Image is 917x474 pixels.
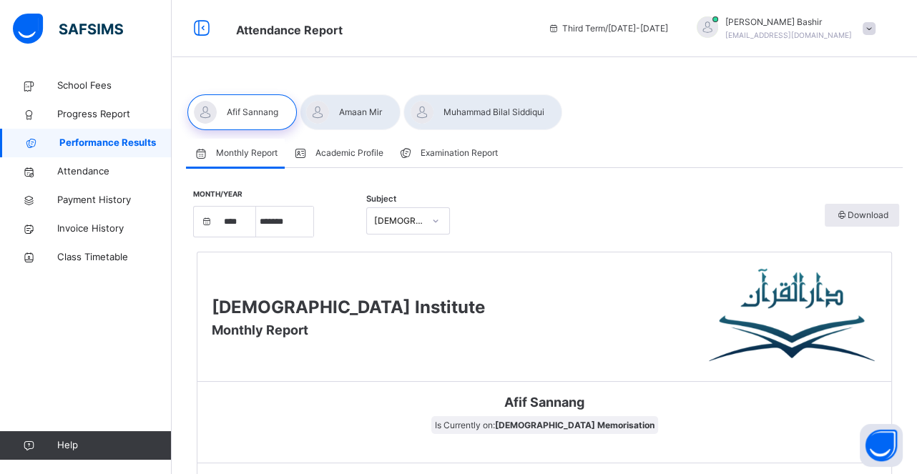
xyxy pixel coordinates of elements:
[421,147,498,159] span: Examination Report
[208,392,881,412] span: Afif Sannang
[725,31,852,39] span: [EMAIL_ADDRESS][DOMAIN_NAME]
[57,107,172,122] span: Progress Report
[57,164,172,179] span: Attendance
[374,214,423,227] div: [DEMOGRAPHIC_DATA] Memorisation
[57,438,171,453] span: Help
[431,416,658,434] span: Is Currently on:
[709,267,877,367] img: Darul Quran Institute
[13,14,123,44] img: safsims
[495,420,654,430] b: [DEMOGRAPHIC_DATA] Memorisation
[682,16,883,41] div: HamidBashir
[57,79,172,93] span: School Fees
[193,189,242,198] span: Month/Year
[57,250,172,265] span: Class Timetable
[212,297,485,317] span: [DEMOGRAPHIC_DATA] Institute
[236,23,343,37] span: Attendance Report
[57,222,172,236] span: Invoice History
[212,322,308,337] span: Monthly Report
[315,147,383,159] span: Academic Profile
[860,424,903,467] button: Open asap
[835,209,888,222] span: Download
[366,193,396,205] span: Subject
[216,147,278,159] span: Monthly Report
[57,193,172,207] span: Payment History
[725,16,852,29] span: [PERSON_NAME] Bashir
[548,22,668,35] span: session/term information
[59,136,172,150] span: Performance Results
